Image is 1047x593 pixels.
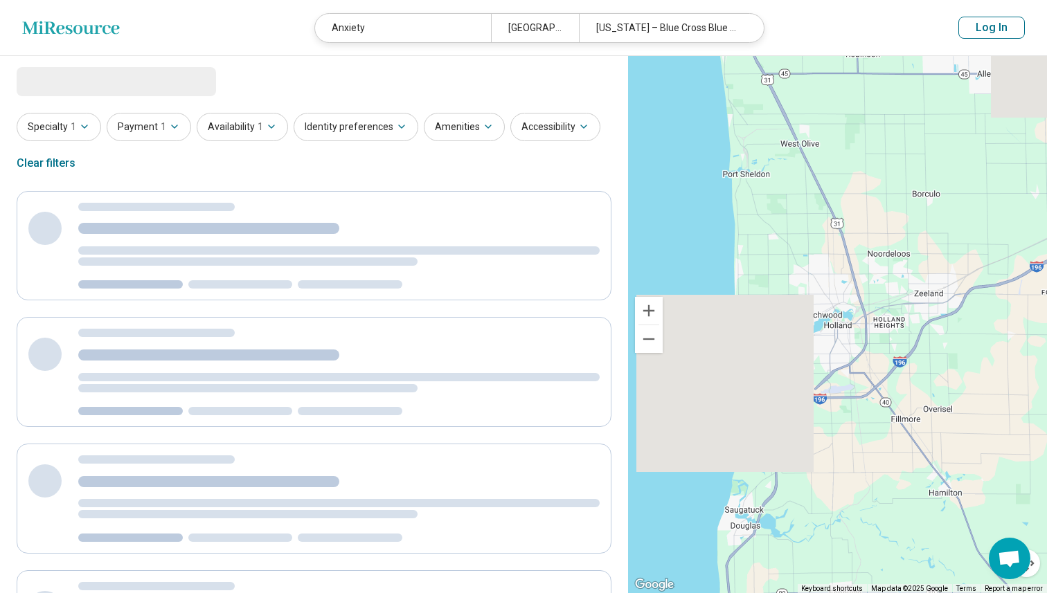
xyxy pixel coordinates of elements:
[315,14,491,42] div: Anxiety
[17,147,75,180] div: Clear filters
[871,585,948,592] span: Map data ©2025 Google
[17,113,101,141] button: Specialty1
[985,585,1043,592] a: Report a map error
[956,585,976,592] a: Terms (opens in new tab)
[424,113,505,141] button: Amenities
[258,120,263,134] span: 1
[197,113,288,141] button: Availability1
[17,67,133,95] span: Loading...
[510,113,600,141] button: Accessibility
[958,17,1025,39] button: Log In
[107,113,191,141] button: Payment1
[491,14,579,42] div: [GEOGRAPHIC_DATA], [GEOGRAPHIC_DATA]
[579,14,755,42] div: [US_STATE] – Blue Cross Blue Shield
[161,120,166,134] span: 1
[989,538,1030,579] a: Open chat
[635,297,663,325] button: Zoom in
[294,113,418,141] button: Identity preferences
[71,120,76,134] span: 1
[635,325,663,353] button: Zoom out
